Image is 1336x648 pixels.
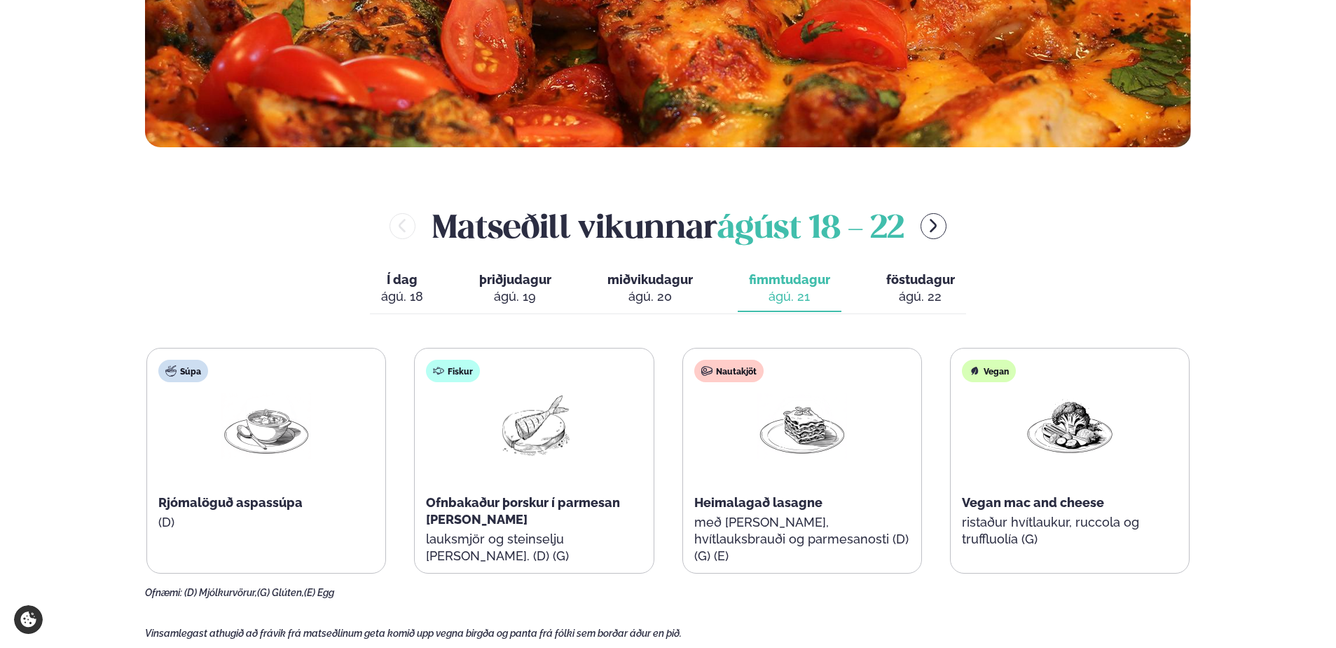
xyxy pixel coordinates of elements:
[184,587,257,598] span: (D) Mjólkurvörur,
[145,628,682,639] span: Vinsamlegast athugið að frávik frá matseðlinum geta komið upp vegna birgða og panta frá fólki sem...
[257,587,304,598] span: (G) Glúten,
[738,266,841,312] button: fimmtudagur ágú. 21
[757,393,847,459] img: Lasagna.png
[165,365,177,377] img: soup.svg
[304,587,334,598] span: (E) Egg
[158,360,208,382] div: Súpa
[426,360,480,382] div: Fiskur
[969,365,980,377] img: Vegan.svg
[158,495,303,510] span: Rjómalöguð aspassúpa
[694,514,910,565] p: með [PERSON_NAME], hvítlauksbrauði og parmesanosti (D) (G) (E)
[433,365,444,377] img: fish.svg
[701,365,712,377] img: beef.svg
[370,266,434,312] button: Í dag ágú. 18
[694,360,764,382] div: Nautakjöt
[381,288,423,305] div: ágú. 18
[158,514,374,531] p: (D)
[607,272,693,287] span: miðvikudagur
[426,531,642,565] p: lauksmjör og steinselju [PERSON_NAME]. (D) (G)
[921,213,946,239] button: menu-btn-right
[596,266,704,312] button: miðvikudagur ágú. 20
[875,266,966,312] button: föstudagur ágú. 22
[432,203,904,249] h2: Matseðill vikunnar
[749,272,830,287] span: fimmtudagur
[390,213,415,239] button: menu-btn-left
[886,288,955,305] div: ágú. 22
[962,360,1016,382] div: Vegan
[607,288,693,305] div: ágú. 20
[14,605,43,634] a: Cookie settings
[381,271,423,288] span: Í dag
[1025,393,1115,459] img: Vegan.png
[962,514,1178,548] p: ristaður hvítlaukur, ruccola og truffluolía (G)
[479,288,551,305] div: ágú. 19
[749,288,830,305] div: ágú. 21
[145,587,182,598] span: Ofnæmi:
[426,495,620,527] span: Ofnbakaður þorskur í parmesan [PERSON_NAME]
[489,393,579,459] img: Fish.png
[717,214,904,245] span: ágúst 18 - 22
[468,266,563,312] button: þriðjudagur ágú. 19
[694,495,822,510] span: Heimalagað lasagne
[221,393,311,459] img: Soup.png
[962,495,1104,510] span: Vegan mac and cheese
[479,272,551,287] span: þriðjudagur
[886,272,955,287] span: föstudagur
